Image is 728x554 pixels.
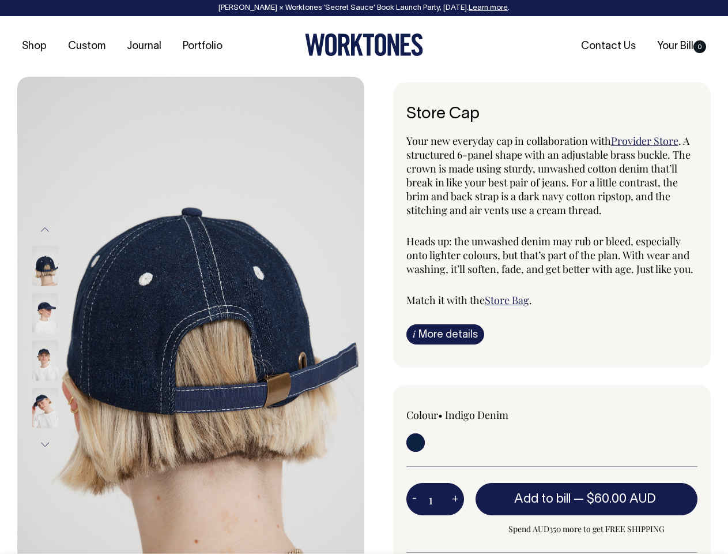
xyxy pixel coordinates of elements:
[406,134,691,217] span: . A structured 6-panel shape with an adjustable brass buckle. The crown is made using sturdy, unw...
[446,488,464,511] button: +
[476,483,698,515] button: Add to bill —$60.00 AUD
[574,493,659,505] span: —
[485,293,529,307] a: Store Bag
[406,134,611,148] span: Your new everyday cap in collaboration with
[406,408,523,422] div: Colour
[406,324,484,345] a: iMore details
[122,37,166,56] a: Journal
[36,217,54,243] button: Previous
[587,493,656,505] span: $60.00 AUD
[406,488,423,511] button: -
[32,388,58,428] img: Store Cap
[32,246,58,286] img: Store Cap
[693,40,706,53] span: 0
[406,234,693,276] span: Heads up: the unwashed denim may rub or bleed, especially onto lighter colours, but that’s part o...
[406,293,532,307] span: Match it with the .
[469,5,508,12] a: Learn more
[17,37,51,56] a: Shop
[514,493,571,505] span: Add to bill
[438,408,443,422] span: •
[576,37,640,56] a: Contact Us
[413,328,416,340] span: i
[36,432,54,458] button: Next
[63,37,110,56] a: Custom
[12,4,716,12] div: [PERSON_NAME] × Worktones ‘Secret Sauce’ Book Launch Party, [DATE]. .
[476,522,698,536] span: Spend AUD350 more to get FREE SHIPPING
[611,134,678,148] a: Provider Store
[652,37,711,56] a: Your Bill0
[32,293,58,334] img: Store Cap
[32,340,58,381] img: Store Cap
[178,37,227,56] a: Portfolio
[445,408,508,422] label: Indigo Denim
[406,106,698,123] h6: Store Cap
